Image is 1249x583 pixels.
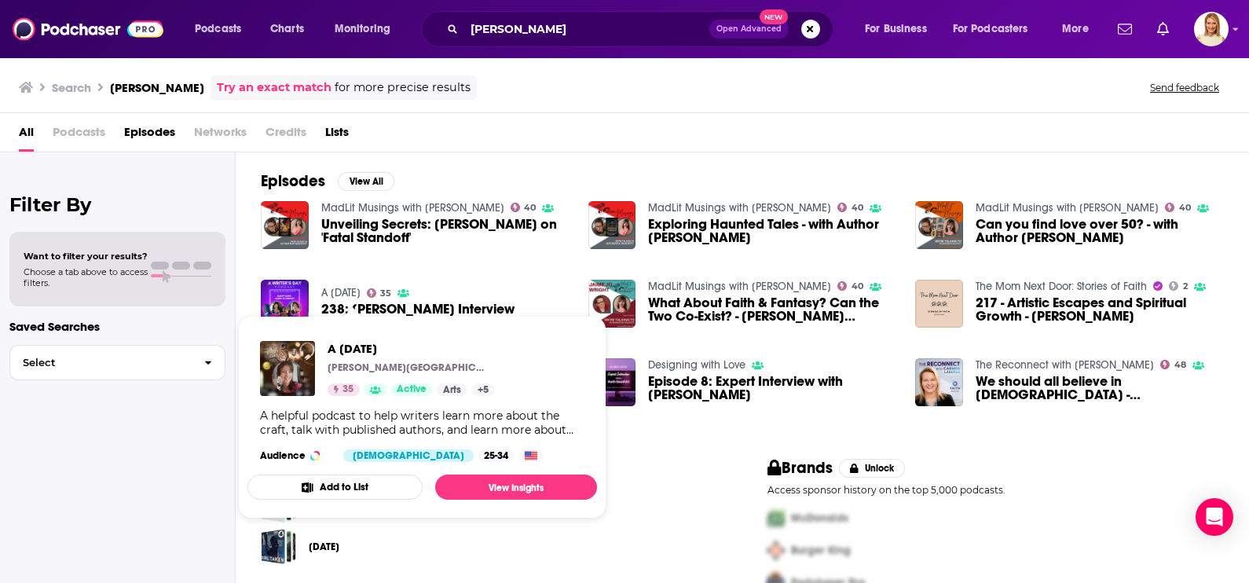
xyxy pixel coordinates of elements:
[9,193,225,216] h2: Filter By
[648,218,896,244] a: Exploring Haunted Tales - with Author Ruth Douthitt
[648,375,896,401] span: Episode 8: Expert Interview with [PERSON_NAME]
[260,449,331,462] h3: Audience
[943,16,1051,42] button: open menu
[953,18,1028,40] span: For Podcasters
[524,204,536,211] span: 40
[321,218,570,244] a: Unveiling Secrets: Ruth Douthitt on 'Fatal Standoff'
[1151,16,1175,42] a: Show notifications dropdown
[435,475,597,500] a: View Insights
[976,218,1224,244] span: Can you find love over 50? - with Author [PERSON_NAME]
[261,280,309,328] a: 238: Ruth Douthitt Interview
[648,218,896,244] span: Exploring Haunted Tales - with Author [PERSON_NAME]
[464,16,709,42] input: Search podcasts, credits, & more...
[648,358,745,372] a: Designing with Love
[328,341,495,356] a: A Writer's Day
[791,544,851,557] span: Burger King
[588,358,636,406] img: Episode 8: Expert Interview with Ruth Douthitt
[1179,204,1191,211] span: 40
[760,9,788,24] span: New
[335,18,390,40] span: Monitoring
[9,319,225,334] p: Saved Searches
[976,358,1154,372] a: The Reconnect with Carmen LaBerge
[53,119,105,152] span: Podcasts
[976,218,1224,244] a: Can you find love over 50? - with Author Ruth Douthitt
[511,203,537,212] a: 40
[915,280,963,328] img: 217 - Artistic Escapes and Spiritual Growth - Ruth Douthitt
[588,201,636,249] img: Exploring Haunted Tales - with Author Ruth Douthitt
[976,201,1159,214] a: MadLit Musings with Jaime Jo Wright
[261,201,309,249] a: Unveiling Secrets: Ruth Douthitt on 'Fatal Standoff'
[761,534,791,566] img: Second Pro Logo
[791,511,848,525] span: McDonalds
[19,119,34,152] a: All
[390,383,433,396] a: Active
[976,375,1224,401] span: We should all believe in [DEMOGRAPHIC_DATA] - [PERSON_NAME] | Conflict-torn [GEOGRAPHIC_DATA] now...
[648,296,896,323] span: What About Faith & Fantasy? Can the Two Co-Exist? - [PERSON_NAME] [PERSON_NAME]
[260,341,315,396] img: A Writer's Day
[437,383,467,396] a: Arts
[915,358,963,406] img: We should all believe in God - Ross Douthat | Conflict-torn Myanmar now torn by earthquake - Ruth...
[261,171,394,191] a: EpisodesView All
[328,341,495,356] span: A [DATE]
[397,382,427,398] span: Active
[321,286,361,299] a: A Writer's Day
[976,296,1224,323] span: 217 - Artistic Escapes and Spiritual Growth - [PERSON_NAME]
[328,383,360,396] a: 35
[837,203,863,212] a: 40
[865,18,927,40] span: For Business
[24,251,148,262] span: Want to filter your results?
[342,382,353,398] span: 35
[1196,498,1233,536] div: Open Intercom Messenger
[1145,81,1224,94] button: Send feedback
[335,79,471,97] span: for more precise results
[761,502,791,534] img: First Pro Logo
[648,296,896,323] a: What About Faith & Fantasy? Can the Two Co-Exist? - Guest Author Ruth Douthitt
[13,14,163,44] a: Podchaser - Follow, Share and Rate Podcasts
[260,409,584,437] div: A helpful podcast to help writers learn more about the craft, talk with published authors, and le...
[380,290,391,297] span: 35
[321,302,515,316] a: 238: Ruth Douthitt Interview
[716,25,782,33] span: Open Advanced
[854,16,947,42] button: open menu
[195,18,241,40] span: Podcasts
[261,529,296,564] a: June 2022
[588,280,636,328] a: What About Faith & Fantasy? Can the Two Co-Exist? - Guest Author Ruth Douthitt
[328,361,485,374] p: [PERSON_NAME][GEOGRAPHIC_DATA]
[124,119,175,152] span: Episodes
[110,80,204,95] h3: [PERSON_NAME]
[325,119,349,152] a: Lists
[367,288,392,298] a: 35
[1051,16,1108,42] button: open menu
[1174,361,1186,368] span: 48
[471,383,495,396] a: +5
[852,204,863,211] span: 40
[338,172,394,191] button: View All
[709,20,789,38] button: Open AdvancedNew
[837,281,863,291] a: 40
[1165,203,1191,212] a: 40
[10,357,192,368] span: Select
[648,280,831,293] a: MadLit Musings with Jaime Jo Wright
[648,201,831,214] a: MadLit Musings with Jaime Jo Wright
[24,266,148,288] span: Choose a tab above to access filters.
[1194,12,1229,46] span: Logged in as leannebush
[260,16,313,42] a: Charts
[324,16,411,42] button: open menu
[767,484,1224,496] p: Access sponsor history on the top 5,000 podcasts.
[194,119,247,152] span: Networks
[52,80,91,95] h3: Search
[976,296,1224,323] a: 217 - Artistic Escapes and Spiritual Growth - Ruth Douthitt
[915,201,963,249] img: Can you find love over 50? - with Author Ruth Douthitt
[309,538,339,555] a: [DATE]
[767,458,833,478] h2: Brands
[1160,360,1186,369] a: 48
